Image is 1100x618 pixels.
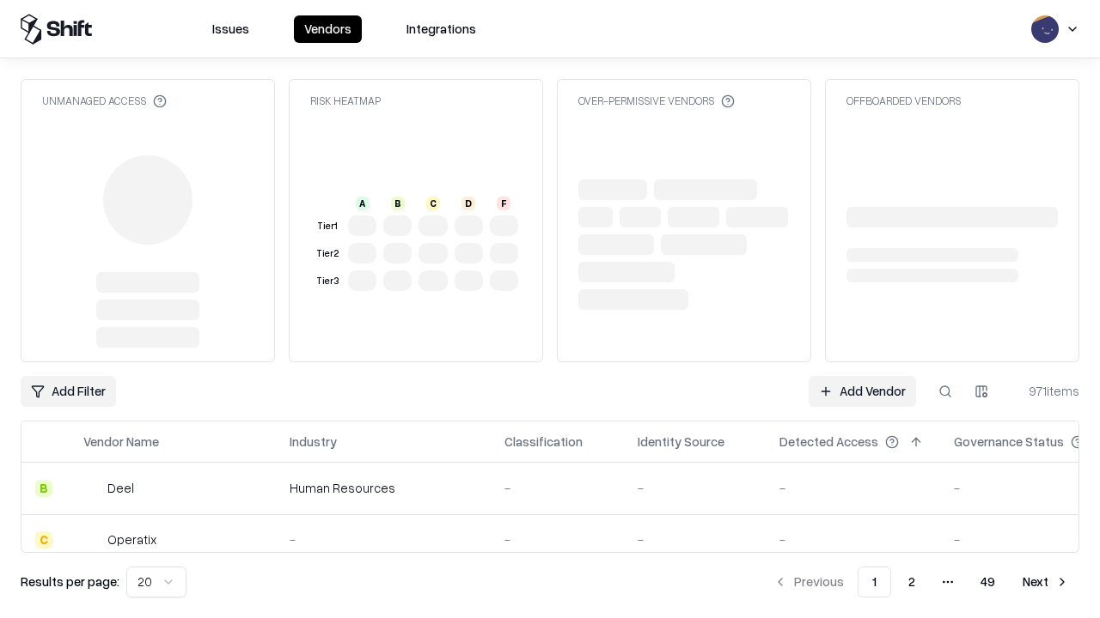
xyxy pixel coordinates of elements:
div: - [638,479,752,497]
div: - [779,479,926,497]
button: Integrations [396,15,486,43]
img: Operatix [83,531,101,548]
button: Vendors [294,15,362,43]
div: Unmanaged Access [42,94,167,108]
div: Classification [504,433,583,451]
nav: pagination [763,566,1079,597]
div: Tier 3 [314,274,341,288]
div: Over-Permissive Vendors [578,94,735,108]
p: Results per page: [21,573,119,591]
div: 971 items [1011,382,1079,400]
a: Add Vendor [809,376,916,407]
div: Industry [290,433,337,451]
div: B [391,197,405,210]
button: Issues [202,15,260,43]
img: Deel [83,480,101,497]
button: 1 [858,566,891,597]
div: - [779,530,926,548]
div: Operatix [107,530,156,548]
div: B [35,480,52,497]
button: 49 [967,566,1009,597]
div: - [638,530,752,548]
div: - [504,479,610,497]
div: - [504,530,610,548]
div: C [35,531,52,548]
div: Identity Source [638,433,724,451]
div: Offboarded Vendors [846,94,961,108]
div: A [356,197,370,210]
div: Deel [107,479,134,497]
div: Governance Status [954,433,1064,451]
div: C [426,197,440,210]
div: Human Resources [290,479,477,497]
button: Next [1012,566,1079,597]
button: Add Filter [21,376,116,407]
div: D [461,197,475,210]
div: Tier 2 [314,246,341,261]
div: F [497,197,510,210]
div: - [290,530,477,548]
div: Detected Access [779,433,878,451]
div: Risk Heatmap [310,94,381,108]
div: Vendor Name [83,433,159,451]
div: Tier 1 [314,219,341,233]
button: 2 [895,566,929,597]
